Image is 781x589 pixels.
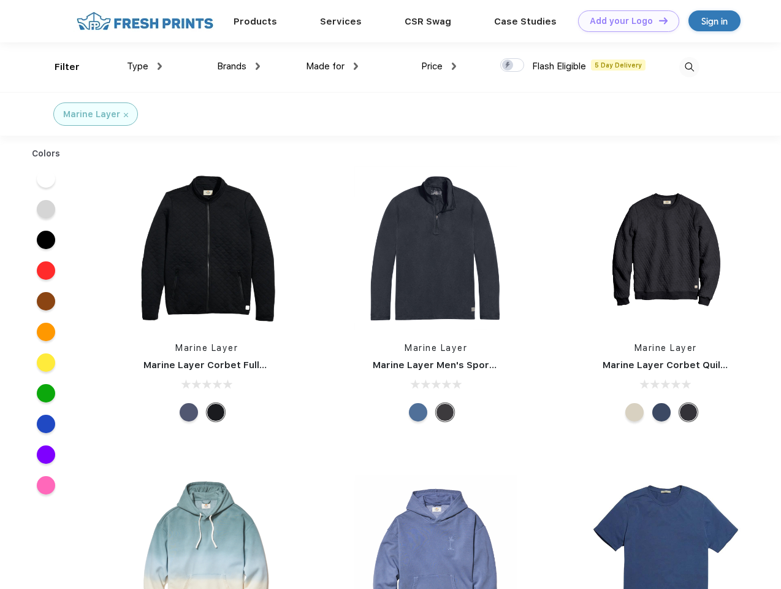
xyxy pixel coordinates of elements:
div: Add your Logo [590,16,653,26]
img: dropdown.png [256,63,260,70]
a: Services [320,16,362,27]
img: func=resize&h=266 [584,166,747,329]
span: Made for [306,61,345,72]
a: Products [234,16,277,27]
div: Oat Heather [625,403,644,422]
a: CSR Swag [405,16,451,27]
img: dropdown.png [354,63,358,70]
a: Sign in [688,10,741,31]
img: func=resize&h=266 [354,166,517,329]
a: Marine Layer Corbet Full-Zip Jacket [143,360,313,371]
img: desktop_search.svg [679,57,699,77]
img: func=resize&h=266 [125,166,288,329]
span: Brands [217,61,246,72]
div: Colors [23,147,70,160]
div: Sign in [701,14,728,28]
div: Navy [180,403,198,422]
img: DT [659,17,668,24]
img: fo%20logo%202.webp [73,10,217,32]
a: Marine Layer Men's Sport Quarter Zip [373,360,551,371]
div: Charcoal [679,403,698,422]
img: dropdown.png [158,63,162,70]
img: filter_cancel.svg [124,113,128,117]
a: Marine Layer [405,343,467,353]
a: Marine Layer [175,343,238,353]
div: Filter [55,60,80,74]
img: dropdown.png [452,63,456,70]
span: Price [421,61,443,72]
div: Charcoal [436,403,454,422]
div: Deep Denim [409,403,427,422]
span: Type [127,61,148,72]
div: Navy Heather [652,403,671,422]
a: Marine Layer [634,343,697,353]
div: Marine Layer [63,108,120,121]
span: 5 Day Delivery [591,60,646,71]
div: Black [207,403,225,422]
span: Flash Eligible [532,61,586,72]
